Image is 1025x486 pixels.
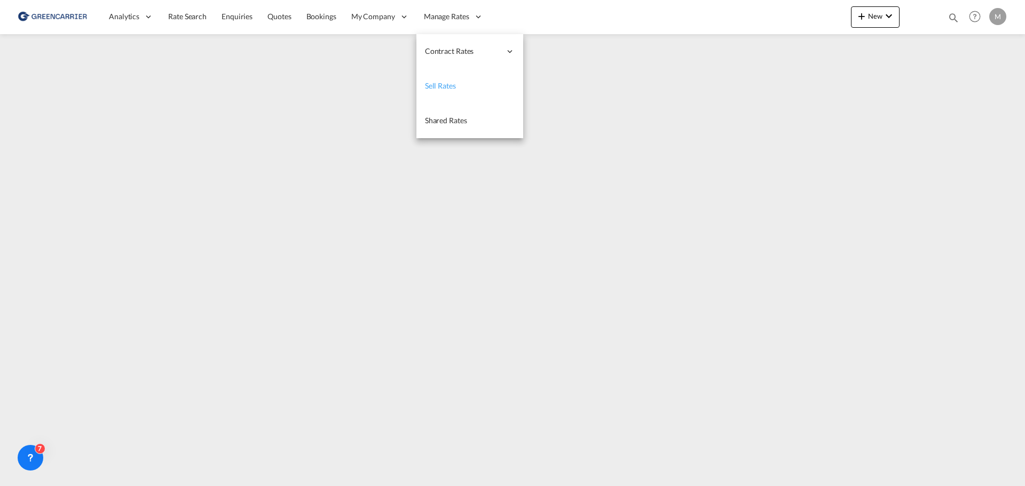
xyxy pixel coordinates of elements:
[425,46,501,57] span: Contract Rates
[966,7,984,26] span: Help
[989,8,1006,25] div: M
[109,11,139,22] span: Analytics
[424,11,469,22] span: Manage Rates
[851,6,900,28] button: icon-plus 400-fgNewicon-chevron-down
[416,34,523,69] div: Contract Rates
[16,5,88,29] img: 176147708aff11ef8735f72d97dca5a8.png
[416,69,523,103] a: Sell Rates
[267,12,291,21] span: Quotes
[425,116,467,125] span: Shared Rates
[948,12,959,28] div: icon-magnify
[425,81,456,90] span: Sell Rates
[882,10,895,22] md-icon: icon-chevron-down
[168,12,207,21] span: Rate Search
[416,103,523,138] a: Shared Rates
[351,11,395,22] span: My Company
[966,7,989,27] div: Help
[948,12,959,23] md-icon: icon-magnify
[306,12,336,21] span: Bookings
[855,10,868,22] md-icon: icon-plus 400-fg
[222,12,253,21] span: Enquiries
[855,12,895,20] span: New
